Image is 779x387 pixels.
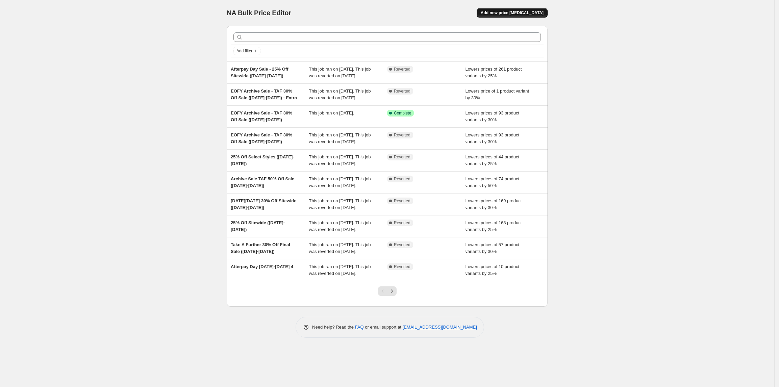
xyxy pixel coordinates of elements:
[227,9,291,17] span: NA Bulk Price Editor
[394,67,410,72] span: Reverted
[466,264,520,276] span: Lowers prices of 10 product variants by 25%
[309,242,371,254] span: This job ran on [DATE]. This job was reverted on [DATE].
[466,110,520,122] span: Lowers prices of 93 product variants by 30%
[394,88,410,94] span: Reverted
[233,47,260,55] button: Add filter
[309,154,371,166] span: This job ran on [DATE]. This job was reverted on [DATE].
[394,242,410,248] span: Reverted
[394,220,410,226] span: Reverted
[309,264,371,276] span: This job ran on [DATE]. This job was reverted on [DATE].
[481,10,544,16] span: Add new price [MEDICAL_DATA]
[477,8,548,18] button: Add new price [MEDICAL_DATA]
[309,220,371,232] span: This job ran on [DATE]. This job was reverted on [DATE].
[394,110,411,116] span: Complete
[466,154,520,166] span: Lowers prices of 44 product variants by 25%
[231,132,292,144] span: EOFY Archive Sale - TAF 30% Off Sale ([DATE]-[DATE])
[394,264,410,269] span: Reverted
[309,67,371,78] span: This job ran on [DATE]. This job was reverted on [DATE].
[394,154,410,160] span: Reverted
[466,198,522,210] span: Lowers prices of 169 product variants by 30%
[309,198,371,210] span: This job ran on [DATE]. This job was reverted on [DATE].
[466,88,529,100] span: Lowers price of 1 product variant by 30%
[466,132,520,144] span: Lowers prices of 93 product variants by 30%
[231,176,294,188] span: Archive Sale TAF 50% Off Sale ([DATE]-[DATE])
[466,67,522,78] span: Lowers prices of 261 product variants by 25%
[394,176,410,182] span: Reverted
[466,220,522,232] span: Lowers prices of 168 product variants by 25%
[355,325,364,330] a: FAQ
[236,48,252,54] span: Add filter
[309,88,371,100] span: This job ran on [DATE]. This job was reverted on [DATE].
[394,132,410,138] span: Reverted
[231,154,294,166] span: 25% Off Select Styles ([DATE]-[DATE])
[231,264,293,269] span: Afterpay Day [DATE]-[DATE] 4
[403,325,477,330] a: [EMAIL_ADDRESS][DOMAIN_NAME]
[309,176,371,188] span: This job ran on [DATE]. This job was reverted on [DATE].
[231,88,297,100] span: EOFY Archive Sale - TAF 30% Off Sale ([DATE]-[DATE]) - Extra
[231,242,290,254] span: Take A Further 30% Off Final Sale ([DATE]-[DATE])
[312,325,355,330] span: Need help? Read the
[231,198,297,210] span: [DATE][DATE] 30% Off Sitewide ([DATE]-[DATE])
[394,198,410,204] span: Reverted
[309,132,371,144] span: This job ran on [DATE]. This job was reverted on [DATE].
[231,110,292,122] span: EOFY Archive Sale - TAF 30% Off Sale ([DATE]-[DATE])
[309,110,354,115] span: This job ran on [DATE].
[231,220,285,232] span: 25% Off Sitewide ([DATE]-[DATE])
[387,286,397,296] button: Next
[466,242,520,254] span: Lowers prices of 57 product variants by 30%
[364,325,403,330] span: or email support at
[466,176,520,188] span: Lowers prices of 74 product variants by 50%
[231,67,288,78] span: Afterpay Day Sale - 25% Off Sitewide ([DATE]-[DATE])
[378,286,397,296] nav: Pagination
